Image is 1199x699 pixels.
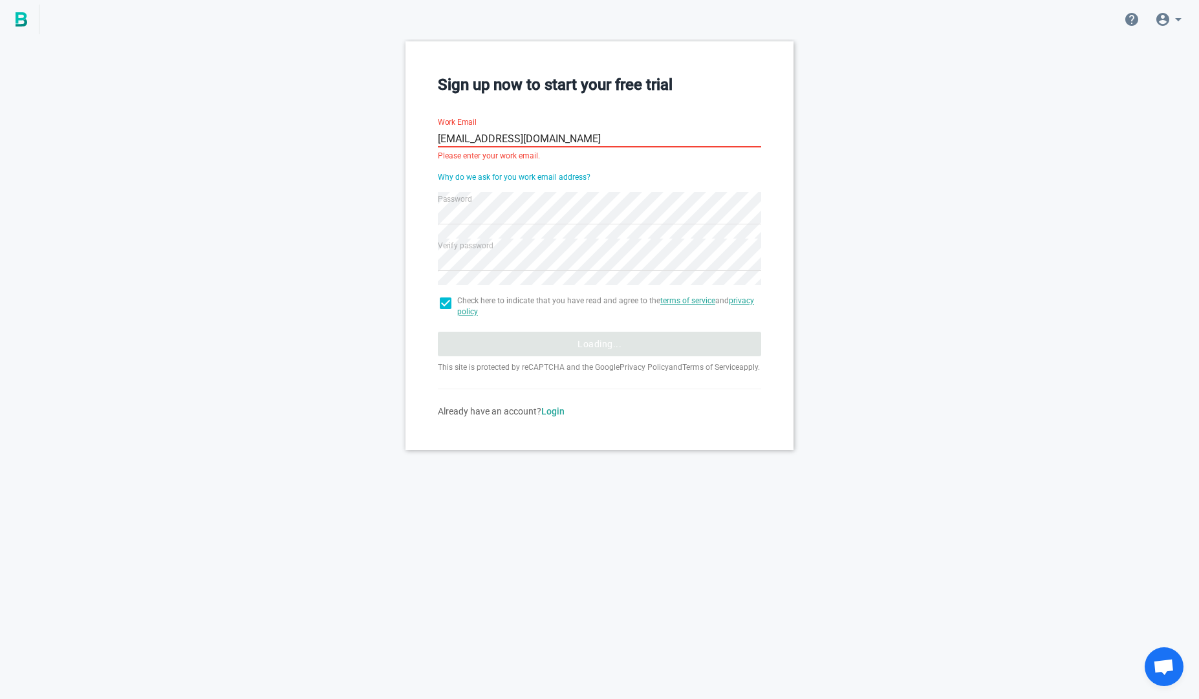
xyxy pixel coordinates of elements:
a: Why do we ask for you work email address? [438,173,590,182]
img: BigPicture.io [16,12,27,27]
a: Login [541,406,565,416]
p: This site is protected by reCAPTCHA and the Google and apply. [438,361,761,373]
a: Privacy Policy [620,363,669,372]
span: Check here to indicate that you have read and agree to the and [457,296,761,317]
h3: Sign up now to start your free trial [438,74,761,96]
button: Loading... [438,332,761,356]
div: Please enter your work email. [438,152,761,160]
div: Already have an account? [438,405,761,418]
div: Open chat [1145,647,1183,686]
a: terms of service [660,296,715,305]
a: Terms of Service [682,363,739,372]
